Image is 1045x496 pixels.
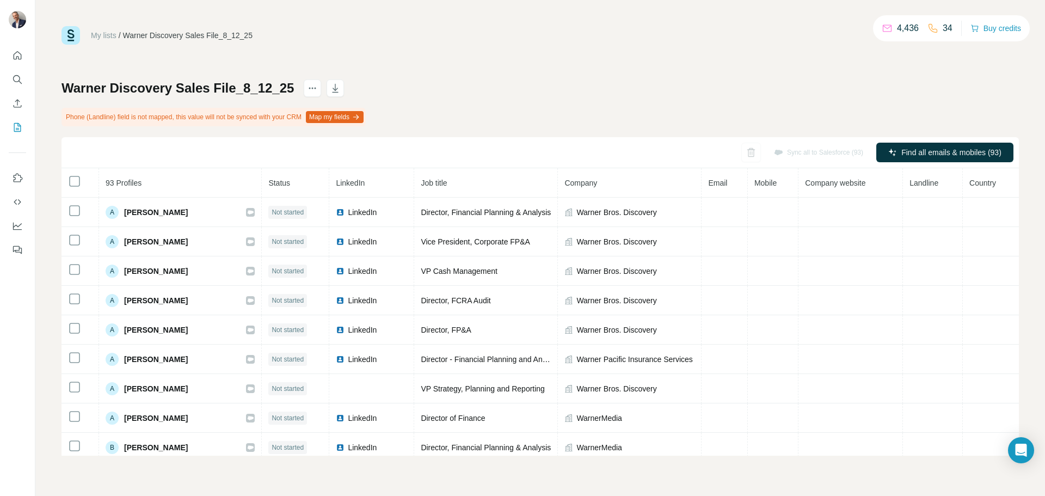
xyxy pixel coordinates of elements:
span: Warner Bros. Discovery [576,295,656,306]
div: B [106,441,119,454]
span: [PERSON_NAME] [124,236,188,247]
span: Not started [272,354,304,364]
img: LinkedIn logo [336,443,345,452]
span: Country [969,179,996,187]
button: Buy credits [970,21,1021,36]
span: Warner Bros. Discovery [576,207,656,218]
img: LinkedIn logo [336,208,345,217]
span: Director, Financial Planning & Analysis [421,208,551,217]
span: Warner Bros. Discovery [576,266,656,277]
span: [PERSON_NAME] [124,266,188,277]
span: VP Strategy, Planning and Reporting [421,384,545,393]
span: [PERSON_NAME] [124,442,188,453]
button: Dashboard [9,216,26,236]
button: Feedback [9,240,26,260]
span: Not started [272,237,304,247]
span: 93 Profiles [106,179,142,187]
span: Not started [272,325,304,335]
img: LinkedIn logo [336,355,345,364]
span: LinkedIn [348,354,377,365]
div: A [106,235,119,248]
div: A [106,382,119,395]
img: Avatar [9,11,26,28]
button: My lists [9,118,26,137]
span: Warner Bros. Discovery [576,324,656,335]
span: Not started [272,207,304,217]
span: LinkedIn [348,266,377,277]
span: Director, FP&A [421,326,471,334]
button: Use Surfe on LinkedIn [9,168,26,188]
img: LinkedIn logo [336,296,345,305]
span: Company website [805,179,865,187]
img: LinkedIn logo [336,237,345,246]
button: Quick start [9,46,26,65]
button: Find all emails & mobiles (93) [876,143,1013,162]
span: Find all emails & mobiles (93) [901,147,1001,158]
span: LinkedIn [348,207,377,218]
span: Warner Bros. Discovery [576,383,656,394]
p: 4,436 [897,22,919,35]
img: LinkedIn logo [336,414,345,422]
span: Director - Financial Planning and Analysis [421,355,561,364]
div: A [106,323,119,336]
span: Email [708,179,727,187]
div: Phone (Landline) field is not mapped, this value will not be synced with your CRM [62,108,366,126]
div: A [106,353,119,366]
span: Warner Pacific Insurance Services [576,354,692,365]
span: [PERSON_NAME] [124,324,188,335]
span: [PERSON_NAME] [124,295,188,306]
div: A [106,294,119,307]
button: Use Surfe API [9,192,26,212]
span: Director of Finance [421,414,485,422]
span: VP Cash Management [421,267,497,275]
span: WarnerMedia [576,413,622,424]
div: A [106,412,119,425]
span: [PERSON_NAME] [124,207,188,218]
button: actions [304,79,321,97]
span: LinkedIn [348,236,377,247]
span: LinkedIn [348,295,377,306]
span: LinkedIn [336,179,365,187]
span: Status [268,179,290,187]
a: My lists [91,31,116,40]
button: Map my fields [306,111,364,123]
div: A [106,265,119,278]
span: Vice President, Corporate FP&A [421,237,530,246]
button: Search [9,70,26,89]
div: A [106,206,119,219]
span: Not started [272,443,304,452]
li: / [119,30,121,41]
span: Not started [272,413,304,423]
p: 34 [943,22,952,35]
div: Open Intercom Messenger [1008,437,1034,463]
span: LinkedIn [348,413,377,424]
span: [PERSON_NAME] [124,413,188,424]
span: Not started [272,384,304,394]
img: Surfe Logo [62,26,80,45]
span: Warner Bros. Discovery [576,236,656,247]
span: Job title [421,179,447,187]
button: Enrich CSV [9,94,26,113]
h1: Warner Discovery Sales File_8_12_25 [62,79,294,97]
span: Not started [272,266,304,276]
span: Director, Financial Planning & Analysis [421,443,551,452]
span: Director, FCRA Audit [421,296,490,305]
img: LinkedIn logo [336,326,345,334]
span: [PERSON_NAME] [124,354,188,365]
span: Company [564,179,597,187]
span: [PERSON_NAME] [124,383,188,394]
span: Mobile [754,179,777,187]
span: Not started [272,296,304,305]
span: Landline [909,179,938,187]
span: LinkedIn [348,324,377,335]
div: Warner Discovery Sales File_8_12_25 [123,30,253,41]
img: LinkedIn logo [336,267,345,275]
span: WarnerMedia [576,442,622,453]
span: LinkedIn [348,442,377,453]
